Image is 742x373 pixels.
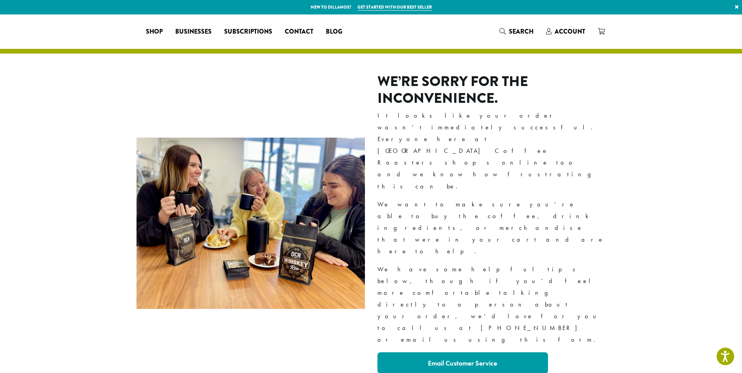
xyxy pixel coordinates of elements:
[428,359,497,368] strong: Email Customer Service
[140,25,169,38] a: Shop
[377,73,606,107] h2: We’re sorry for the inconvenience.
[377,199,606,257] p: We want to make sure you’re able to buy the coffee, drink ingredients, or merchandise that were i...
[358,4,432,11] a: Get started with our best seller
[146,27,163,37] span: Shop
[377,110,606,192] p: It looks like your order wasn’t immediately successful. Everyone here at [GEOGRAPHIC_DATA] Coffee...
[175,27,212,37] span: Businesses
[224,27,272,37] span: Subscriptions
[509,27,534,36] span: Search
[377,264,606,346] p: We have some helpful tips below, though if you’d feel more comfortable talking directly to a pers...
[555,27,585,36] span: Account
[285,27,313,37] span: Contact
[326,27,342,37] span: Blog
[493,25,540,38] a: Search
